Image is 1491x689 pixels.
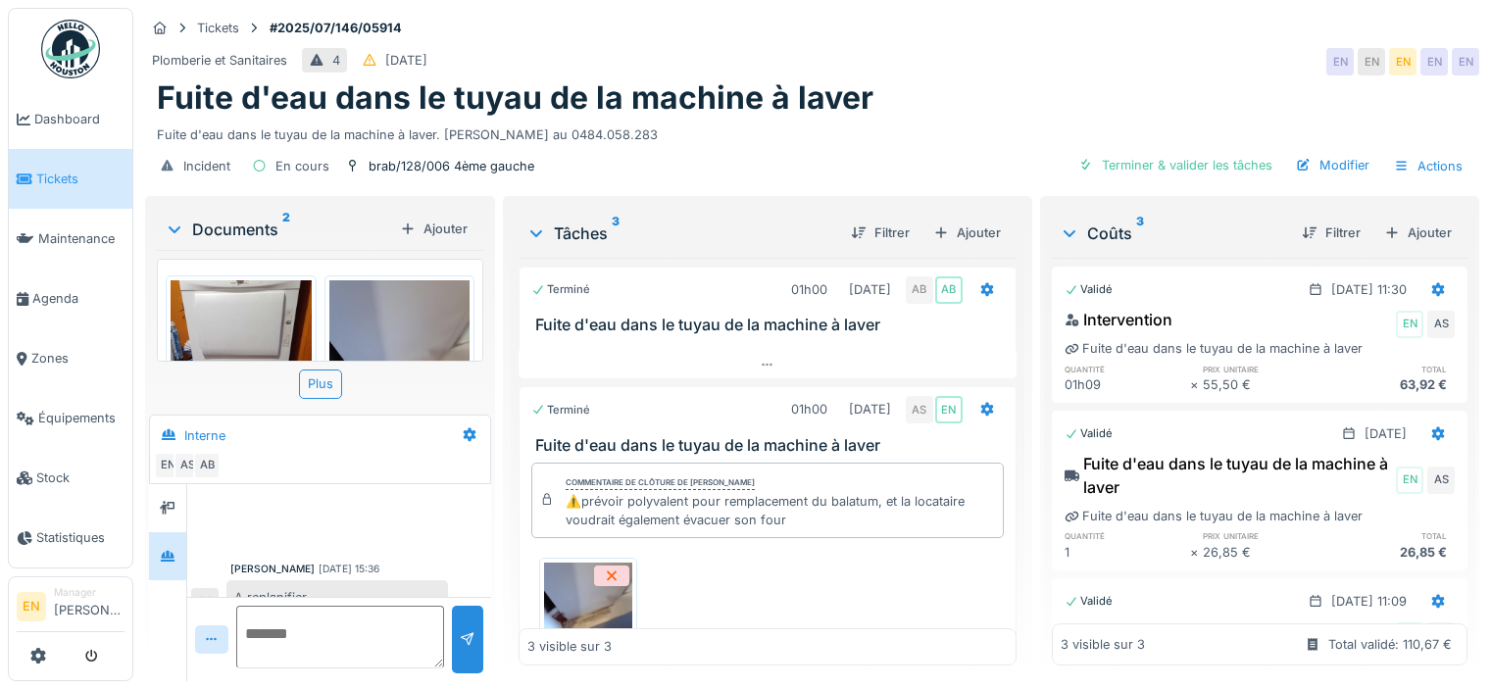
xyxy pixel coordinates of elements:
img: q6vb17c40mg9sd12wju6m2ofv5ya [171,280,312,468]
div: AB [906,276,933,304]
div: Validé [1065,281,1113,298]
div: EN [1452,48,1479,75]
div: Total validé: 110,67 € [1328,635,1452,654]
div: EN [1396,622,1423,650]
div: Tickets [197,19,239,37]
div: EN [1389,48,1416,75]
img: persksk04bsyikk0v0zmq60hldi3 [544,563,632,661]
div: Terminé [531,402,590,418]
li: EN [17,592,46,621]
div: AS [174,452,201,479]
div: Plomberie et Sanitaires [152,51,287,70]
div: [DATE] [1365,424,1407,443]
div: Fuite d'eau dans le tuyau de la machine à laver. [PERSON_NAME] au 0484.058.283 [157,118,1467,144]
div: 26,85 € [1203,543,1329,562]
span: Agenda [32,289,124,308]
div: 1 [1065,543,1191,562]
div: EN [154,452,181,479]
div: AS [191,588,219,615]
div: Ajouter [1376,220,1460,246]
div: AB [935,276,963,304]
div: [DATE] [385,51,427,70]
div: Commentaire de clôture de [PERSON_NAME] [566,476,755,490]
span: Zones [31,349,124,368]
div: [DATE] 15:36 [319,562,379,576]
h6: prix unitaire [1203,529,1329,542]
h6: total [1328,529,1455,542]
div: [DATE] 11:09 [1331,592,1407,611]
div: EN [1396,467,1423,494]
span: Maintenance [38,229,124,248]
img: q5rphaosyp00k5evpifgdz1ienqh [329,280,471,468]
div: Terminé [531,281,590,298]
a: Équipements [9,388,132,448]
div: Filtrer [843,220,918,246]
div: AS [1427,311,1455,338]
div: EN [1420,48,1448,75]
div: 4 [332,51,340,70]
div: Interne [184,426,225,445]
div: [DATE] [849,400,891,418]
div: Ajouter [392,216,475,242]
div: [DATE] 11:30 [1331,280,1407,299]
div: A replanifier [226,580,448,615]
div: Intervention [1065,619,1172,643]
h6: quantité [1065,529,1191,542]
div: × [1190,375,1203,394]
div: Documents [165,218,392,241]
div: Incident [183,157,230,175]
sup: 3 [1136,221,1144,245]
a: Agenda [9,269,132,328]
div: AS [1427,622,1455,650]
div: Intervention [1065,308,1172,331]
h3: Fuite d'eau dans le tuyau de la machine à laver [535,436,1008,455]
div: × [1190,543,1203,562]
div: Tâches [526,221,835,245]
h6: quantité [1065,363,1191,375]
a: Maintenance [9,209,132,269]
div: AB [193,452,221,479]
a: Stock [9,448,132,508]
sup: 2 [282,218,290,241]
a: Dashboard [9,89,132,149]
div: EN [1396,311,1423,338]
h3: Fuite d'eau dans le tuyau de la machine à laver [535,316,1008,334]
div: 55,50 € [1203,375,1329,394]
div: Modifier [1288,152,1377,178]
div: Validé [1065,593,1113,610]
div: [PERSON_NAME] [230,562,315,576]
div: Plus [299,369,342,398]
div: Actions [1385,152,1471,180]
a: Statistiques [9,508,132,567]
div: Validé [1065,425,1113,442]
h1: Fuite d'eau dans le tuyau de la machine à laver [157,79,873,117]
h6: prix unitaire [1203,363,1329,375]
div: EN [1358,48,1385,75]
a: Tickets [9,149,132,209]
div: 01h00 [791,280,827,299]
div: Coûts [1060,221,1286,245]
div: EN [935,396,963,423]
div: AS [1427,467,1455,494]
sup: 3 [612,221,620,245]
span: Équipements [38,409,124,427]
img: Badge_color-CXgf-gQk.svg [41,20,100,78]
span: Stock [36,468,124,487]
span: Tickets [36,170,124,188]
div: Ajouter [925,220,1009,246]
div: AS [906,396,933,423]
div: 26,85 € [1328,543,1455,562]
a: Zones [9,328,132,388]
div: 01h00 [791,400,827,418]
div: 3 visible sur 3 [527,638,612,657]
strong: #2025/07/146/05914 [262,19,410,37]
div: Terminer & valider les tâches [1070,152,1280,178]
div: Fuite d'eau dans le tuyau de la machine à laver [1065,339,1363,358]
li: [PERSON_NAME] [54,585,124,627]
div: Fuite d'eau dans le tuyau de la machine à laver [1065,452,1392,499]
div: [DATE] [849,280,891,299]
a: EN Manager[PERSON_NAME] [17,585,124,632]
h6: total [1328,363,1455,375]
span: Statistiques [36,528,124,547]
span: Dashboard [34,110,124,128]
